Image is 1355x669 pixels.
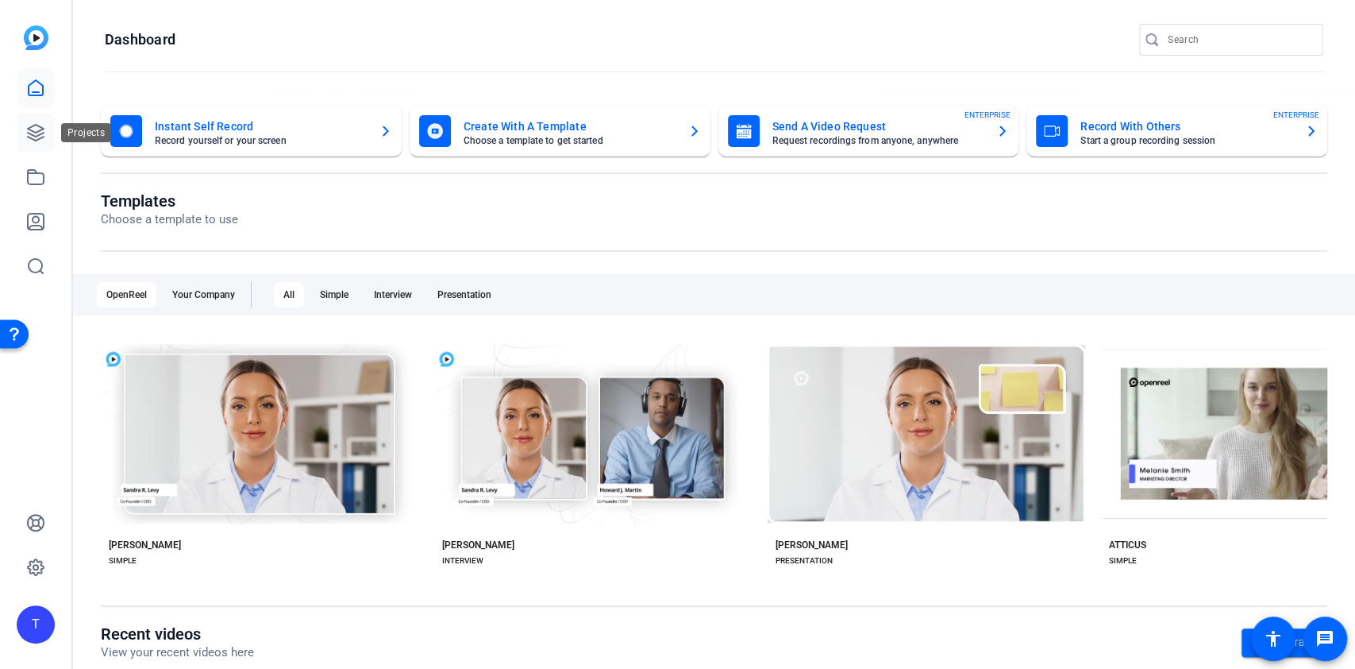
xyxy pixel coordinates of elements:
div: INTERVIEW [442,555,483,567]
div: Presentation [428,282,501,307]
button: Send A Video RequestRequest recordings from anyone, anywhereENTERPRISE [718,106,1019,157]
button: Instant Self RecordRecord yourself or your screen [101,106,402,157]
div: [PERSON_NAME] [442,539,514,551]
div: ATTICUS [1109,539,1146,551]
div: OpenReel [97,282,156,307]
p: Choose a template to use [101,211,238,229]
mat-card-title: Instant Self Record [155,117,367,136]
div: T [17,605,55,644]
button: Record With OthersStart a group recording sessionENTERPRISE [1026,106,1327,157]
mat-card-subtitle: Record yourself or your screen [155,136,367,145]
mat-card-subtitle: Request recordings from anyone, anywhere [772,136,984,145]
mat-icon: message [1315,629,1334,648]
p: View your recent videos here [101,644,254,662]
div: [PERSON_NAME] [109,539,181,551]
mat-card-title: Send A Video Request [772,117,984,136]
div: Projects [61,123,111,142]
div: [PERSON_NAME] [776,539,848,551]
button: Create With A TemplateChoose a template to get started [410,106,710,157]
div: All [274,282,304,307]
mat-card-title: Record With Others [1080,117,1292,136]
div: Your Company [163,282,244,307]
mat-icon: accessibility [1264,629,1283,648]
div: Interview [364,282,422,307]
h1: Recent videos [101,625,254,644]
mat-card-subtitle: Start a group recording session [1080,136,1292,145]
h1: Dashboard [105,30,175,49]
a: Go to library [1241,628,1327,657]
span: ENTERPRISE [1273,109,1319,121]
div: PRESENTATION [776,555,833,567]
mat-card-title: Create With A Template [464,117,676,136]
div: Simple [310,282,358,307]
h1: Templates [101,191,238,211]
input: Search [1168,30,1311,49]
img: blue-gradient.svg [24,25,48,50]
mat-card-subtitle: Choose a template to get started [464,136,676,145]
div: SIMPLE [109,555,137,567]
div: SIMPLE [1109,555,1137,567]
span: ENTERPRISE [964,109,1010,121]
